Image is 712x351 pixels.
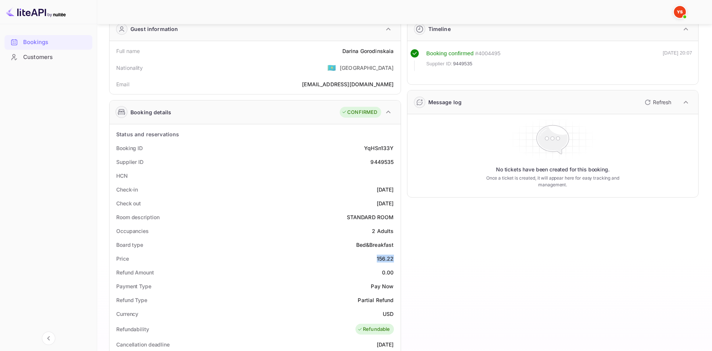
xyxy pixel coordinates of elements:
[426,49,474,58] div: Booking confirmed
[340,64,394,72] div: [GEOGRAPHIC_DATA]
[4,50,92,65] div: Customers
[42,332,55,345] button: Collapse navigation
[474,175,631,188] p: Once a ticket is created, it will appear here for easy tracking and management.
[347,213,394,221] div: STANDARD ROOM
[382,268,394,276] div: 0.00
[475,49,500,58] div: # 4004495
[116,296,147,304] div: Refund Type
[116,64,143,72] div: Nationality
[428,98,462,106] div: Message log
[342,47,394,55] div: Darina Gorodinskaia
[356,241,394,249] div: Bed&Breakfast
[116,199,141,207] div: Check out
[116,158,144,166] div: Supplier ID
[426,60,453,68] span: Supplier ID:
[130,25,178,33] div: Guest information
[116,186,138,193] div: Check-in
[428,25,451,33] div: Timeline
[342,109,377,116] div: CONFIRMED
[358,296,394,304] div: Partial Refund
[327,61,336,74] span: United States
[116,255,129,263] div: Price
[116,213,159,221] div: Room description
[372,227,394,235] div: 2 Adults
[116,325,149,333] div: Refundability
[116,144,143,152] div: Booking ID
[116,172,128,180] div: HCN
[4,35,92,49] a: Bookings
[116,47,140,55] div: Full name
[357,326,390,333] div: Refundable
[496,166,610,173] p: No tickets have been created for this booking.
[302,80,394,88] div: [EMAIL_ADDRESS][DOMAIN_NAME]
[674,6,686,18] img: Yandex Support
[6,6,66,18] img: LiteAPI logo
[640,96,674,108] button: Refresh
[116,130,179,138] div: Status and reservations
[364,144,394,152] div: YqHSn133Y
[377,186,394,193] div: [DATE]
[383,310,394,318] div: USD
[663,49,692,71] div: [DATE] 20:07
[116,341,170,348] div: Cancellation deadline
[116,282,151,290] div: Payment Type
[371,282,394,290] div: Pay Now
[116,310,138,318] div: Currency
[653,98,671,106] p: Refresh
[23,38,89,47] div: Bookings
[116,227,149,235] div: Occupancies
[377,199,394,207] div: [DATE]
[116,268,154,276] div: Refund Amount
[370,158,394,166] div: 9449535
[377,341,394,348] div: [DATE]
[116,80,129,88] div: Email
[116,241,143,249] div: Board type
[4,35,92,50] div: Bookings
[130,108,171,116] div: Booking details
[23,53,89,62] div: Customers
[377,255,394,263] div: 156.22
[4,50,92,64] a: Customers
[453,60,472,68] span: 9449535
